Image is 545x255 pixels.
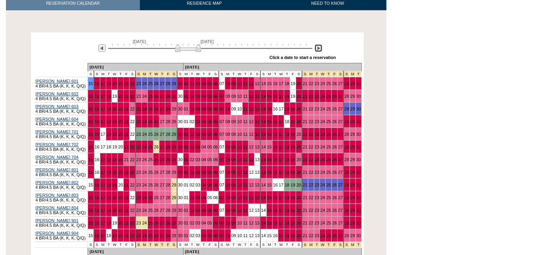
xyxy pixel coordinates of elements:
[273,119,278,124] a: 16
[154,81,159,86] a: 26
[166,94,170,99] a: 28
[303,119,308,124] a: 21
[267,81,272,86] a: 15
[237,119,242,124] a: 10
[160,119,164,124] a: 27
[315,132,319,137] a: 23
[112,94,117,99] a: 19
[124,81,129,86] a: 21
[332,145,337,149] a: 26
[296,132,301,137] a: 20
[166,132,170,137] a: 28
[130,119,135,124] a: 22
[226,145,230,149] a: 08
[201,132,206,137] a: 04
[326,145,331,149] a: 25
[332,119,337,124] a: 26
[237,145,242,149] a: 10
[320,81,325,86] a: 24
[315,81,319,86] a: 23
[142,94,147,99] a: 24
[291,107,295,111] a: 19
[344,119,349,124] a: 28
[107,132,111,137] a: 18
[303,132,308,137] a: 21
[309,145,314,149] a: 22
[261,145,266,149] a: 14
[172,107,176,111] a: 29
[285,81,289,86] a: 18
[243,107,248,111] a: 11
[178,132,183,137] a: 30
[154,132,159,137] a: 26
[88,81,93,86] a: 15
[95,94,99,99] a: 16
[36,104,78,109] a: [PERSON_NAME] 603
[148,107,153,111] a: 25
[36,91,78,96] a: [PERSON_NAME] 602
[154,157,159,162] a: 26
[95,81,99,86] a: 16
[166,145,170,149] a: 28
[320,107,325,111] a: 24
[231,94,236,99] a: 09
[279,145,283,149] a: 17
[326,107,331,111] a: 25
[344,94,349,99] a: 28
[226,94,230,99] a: 08
[291,145,295,149] a: 19
[124,107,129,111] a: 21
[95,132,99,137] a: 16
[88,107,93,111] a: 15
[338,81,343,86] a: 27
[220,107,224,111] a: 07
[255,94,260,99] a: 13
[184,107,189,111] a: 01
[320,94,325,99] a: 24
[195,94,200,99] a: 03
[344,107,349,111] a: 28
[338,107,343,111] a: 27
[195,132,200,137] a: 03
[107,145,111,149] a: 18
[226,81,230,86] a: 08
[172,119,176,124] a: 29
[190,94,195,99] a: 02
[220,81,224,86] a: 07
[267,145,272,149] a: 15
[95,145,99,149] a: 16
[309,119,314,124] a: 22
[237,107,242,111] a: 10
[172,145,176,149] a: 29
[273,145,278,149] a: 16
[326,81,331,86] a: 25
[98,44,106,52] img: Previous
[112,107,117,111] a: 19
[101,132,105,137] a: 17
[178,119,183,124] a: 30
[36,129,78,134] a: [PERSON_NAME] 701
[207,119,212,124] a: 05
[220,132,224,137] a: 07
[356,119,361,124] a: 30
[184,119,189,124] a: 01
[207,145,212,149] a: 05
[338,145,343,149] a: 27
[220,119,224,124] a: 07
[332,94,337,99] a: 26
[190,81,195,86] a: 02
[107,119,111,124] a: 18
[148,81,153,86] a: 25
[136,145,141,149] a: 23
[303,145,308,149] a: 21
[273,94,278,99] a: 16
[243,119,248,124] a: 11
[344,145,349,149] a: 28
[249,94,254,99] a: 12
[195,145,200,149] a: 03
[231,132,236,137] a: 09
[118,107,123,111] a: 20
[118,119,123,124] a: 20
[332,132,337,137] a: 26
[291,94,295,99] a: 19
